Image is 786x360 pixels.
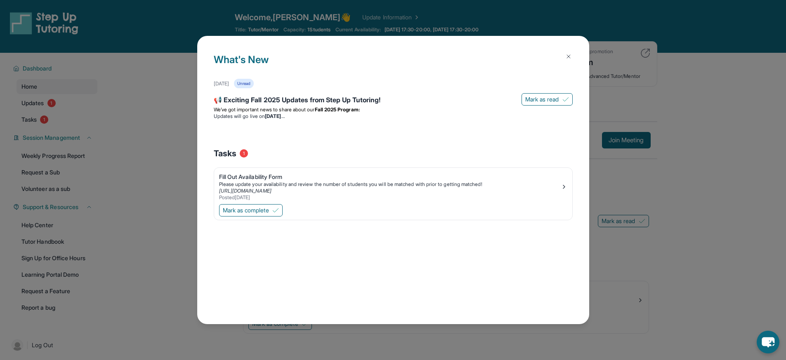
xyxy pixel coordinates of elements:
[565,53,572,60] img: Close Icon
[214,113,573,120] li: Updates will go live on
[315,106,360,113] strong: Fall 2025 Program:
[219,173,561,181] div: Fill Out Availability Form
[214,168,572,202] a: Fill Out Availability FormPlease update your availability and review the number of students you w...
[265,113,284,119] strong: [DATE]
[525,95,559,104] span: Mark as read
[219,194,561,201] div: Posted [DATE]
[219,181,561,188] div: Please update your availability and review the number of students you will be matched with prior ...
[223,206,269,214] span: Mark as complete
[522,93,573,106] button: Mark as read
[757,331,779,353] button: chat-button
[214,148,236,159] span: Tasks
[272,207,279,214] img: Mark as complete
[240,149,248,158] span: 1
[214,52,573,79] h1: What's New
[219,204,283,216] button: Mark as complete
[214,80,229,87] div: [DATE]
[219,188,271,194] a: [URL][DOMAIN_NAME]
[214,95,573,106] div: 📢 Exciting Fall 2025 Updates from Step Up Tutoring!
[234,79,254,88] div: Unread
[214,106,315,113] span: We’ve got important news to share about our
[562,96,569,103] img: Mark as read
